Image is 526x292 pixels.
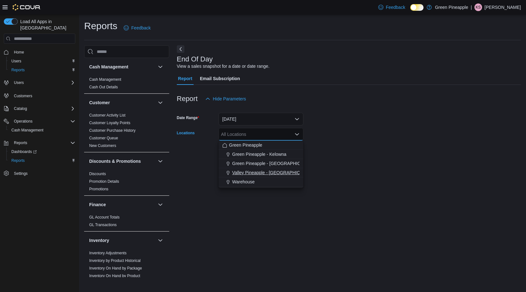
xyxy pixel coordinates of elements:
span: Reports [11,158,25,163]
label: Date Range [177,115,199,120]
a: Promotions [89,187,108,191]
span: Home [14,50,24,55]
span: Customer Queue [89,136,118,141]
nav: Complex example [4,45,75,194]
a: Feedback [121,22,153,34]
button: Catalog [11,105,29,112]
a: Customer Activity List [89,113,126,117]
button: Operations [11,117,35,125]
a: Settings [11,170,30,177]
span: Reports [14,140,27,145]
a: Inventory Adjustments [89,251,127,255]
span: Promotion Details [89,179,119,184]
a: Discounts [89,172,106,176]
button: Reports [6,66,78,74]
button: [DATE] [219,113,303,125]
span: Email Subscription [200,72,240,85]
span: Valley Pineapple - [GEOGRAPHIC_DATA] [232,169,315,176]
span: Green Pineapple - [GEOGRAPHIC_DATA] [232,160,315,167]
h1: Reports [84,20,117,32]
button: Finance [157,201,164,208]
button: Green Pineapple [219,141,303,150]
a: Cash Out Details [89,85,118,89]
span: Operations [14,119,33,124]
button: Green Pineapple - [GEOGRAPHIC_DATA] [219,159,303,168]
button: Operations [1,117,78,126]
a: GL Transactions [89,223,117,227]
span: New Customers [89,143,116,148]
div: View a sales snapshot for a date or date range. [177,63,269,70]
button: Discounts & Promotions [157,157,164,165]
button: Catalog [1,104,78,113]
span: Feedback [131,25,151,31]
button: Next [177,45,184,53]
span: Cash Management [11,128,43,133]
div: Konery Spencer [474,3,482,11]
div: Customer [84,111,169,152]
a: Inventory On Hand by Package [89,266,142,270]
p: Green Pineapple [435,3,468,11]
div: Finance [84,213,169,231]
a: Customer Purchase History [89,128,136,133]
a: GL Account Totals [89,215,120,219]
input: Dark Mode [410,4,424,11]
h3: Customer [89,99,110,106]
span: Dashboards [11,149,37,154]
a: Feedback [376,1,408,14]
button: Customer [89,99,155,106]
a: Dashboards [6,147,78,156]
span: Settings [14,171,28,176]
a: Cash Management [89,77,121,82]
button: Users [6,57,78,66]
button: Close list of options [294,132,300,137]
div: Cash Management [84,76,169,93]
button: Finance [89,201,155,208]
span: Customers [11,92,75,99]
span: Green Pineapple [229,142,262,148]
span: Reports [11,67,25,73]
span: Load All Apps in [GEOGRAPHIC_DATA] [18,18,75,31]
span: Settings [11,169,75,177]
a: Customer Queue [89,136,118,140]
p: | [471,3,472,11]
button: Valley Pineapple - [GEOGRAPHIC_DATA] [219,168,303,177]
a: Customers [11,92,35,100]
a: Customer Loyalty Points [89,121,130,125]
span: Report [178,72,192,85]
button: Hide Parameters [203,92,249,105]
a: Users [9,57,24,65]
span: Promotions [89,187,108,192]
span: Customers [14,93,32,98]
img: Cova [13,4,41,10]
span: Warehouse [232,179,255,185]
button: Reports [6,156,78,165]
p: [PERSON_NAME] [485,3,521,11]
h3: Inventory [89,237,109,244]
button: Customer [157,99,164,106]
span: Cash Out Details [89,85,118,90]
a: Cash Management [9,126,46,134]
h3: Discounts & Promotions [89,158,141,164]
span: Catalog [11,105,75,112]
span: Users [11,59,21,64]
button: Cash Management [6,126,78,135]
h3: Cash Management [89,64,128,70]
a: Home [11,48,27,56]
a: Inventory by Product Historical [89,258,141,263]
a: Inventory On Hand by Product [89,274,140,278]
h3: Finance [89,201,106,208]
span: Users [11,79,75,86]
span: Users [9,57,75,65]
button: Home [1,48,78,57]
button: Reports [1,138,78,147]
div: Choose from the following options [219,141,303,187]
span: Customer Activity List [89,113,126,118]
span: Catalog [14,106,27,111]
button: Cash Management [89,64,155,70]
span: Operations [11,117,75,125]
button: Inventory [89,237,155,244]
a: Dashboards [9,148,39,156]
